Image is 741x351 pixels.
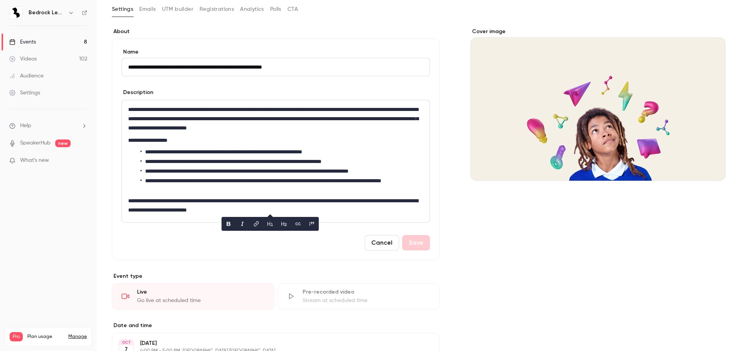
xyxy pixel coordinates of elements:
label: Description [122,89,153,96]
label: About [112,28,440,35]
p: [DATE] [140,339,399,347]
button: UTM builder [162,3,193,15]
section: description [122,100,430,223]
div: OCT [119,340,133,345]
div: Live [137,288,265,296]
button: Emails [139,3,156,15]
button: Registrations [200,3,234,15]
label: Date and time [112,322,440,329]
p: Event type [112,272,440,280]
button: CTA [288,3,298,15]
button: Cancel [365,235,399,250]
div: Stream at scheduled time [303,297,430,304]
button: blockquote [306,218,318,230]
img: Bedrock Learning [10,7,22,19]
button: Analytics [240,3,264,15]
label: Cover image [470,28,726,35]
button: Polls [270,3,281,15]
div: editor [122,100,430,222]
li: help-dropdown-opener [9,122,87,130]
button: bold [222,218,235,230]
div: LiveGo live at scheduled time [112,283,274,309]
span: What's new [20,156,49,165]
div: Videos [9,55,37,63]
button: italic [236,218,249,230]
button: Settings [112,3,133,15]
span: Help [20,122,31,130]
a: Manage [68,334,87,340]
span: Plan usage [27,334,64,340]
a: SpeakerHub [20,139,51,147]
div: Events [9,38,36,46]
button: link [250,218,262,230]
span: new [55,139,71,147]
div: Pre-recorded video [303,288,430,296]
h6: Bedrock Learning [29,9,65,17]
div: Go live at scheduled time [137,297,265,304]
div: Pre-recorded videoStream at scheduled time [277,283,440,309]
span: Pro [10,332,23,341]
div: Settings [9,89,40,97]
div: Audience [9,72,44,80]
section: Cover image [470,28,726,181]
label: Name [122,48,430,56]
